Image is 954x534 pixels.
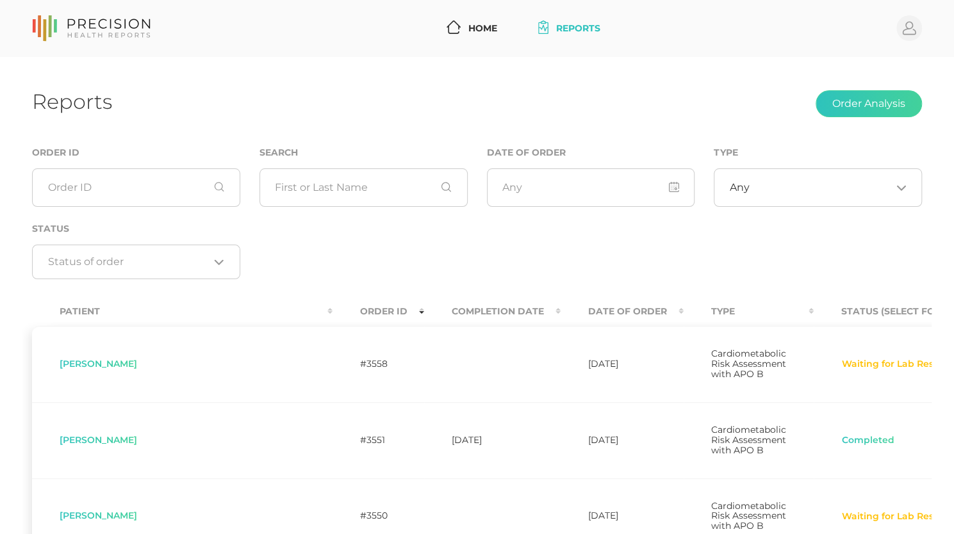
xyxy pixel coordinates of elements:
div: Search for option [714,168,922,207]
input: Any [487,168,695,207]
button: Order Analysis [816,90,922,117]
span: [PERSON_NAME] [60,510,137,521]
button: Waiting for Lab Result [841,358,947,371]
button: Waiting for Lab Result [841,510,947,523]
input: First or Last Name [259,168,468,207]
span: Any [730,181,750,194]
th: Type : activate to sort column ascending [684,297,814,326]
input: Search for option [750,181,891,194]
span: Cardiometabolic Risk Assessment with APO B [711,348,786,380]
input: Order ID [32,168,240,207]
span: Cardiometabolic Risk Assessment with APO B [711,424,786,456]
td: #3551 [333,402,424,478]
a: Reports [533,17,605,40]
th: Completion Date : activate to sort column ascending [424,297,561,326]
td: #3558 [333,326,424,402]
h1: Reports [32,89,112,114]
th: Patient : activate to sort column ascending [32,297,333,326]
input: Search for option [48,255,210,268]
td: [DATE] [424,402,561,478]
th: Date Of Order : activate to sort column ascending [561,297,684,326]
div: Search for option [32,245,240,279]
button: Completed [841,434,895,447]
td: [DATE] [561,326,684,402]
label: Search [259,147,298,158]
span: Cardiometabolic Risk Assessment with APO B [711,500,786,532]
label: Order ID [32,147,79,158]
label: Status [32,223,69,234]
th: Order ID : activate to sort column ascending [333,297,424,326]
span: [PERSON_NAME] [60,434,137,446]
td: [DATE] [561,402,684,478]
a: Home [441,17,502,40]
span: [PERSON_NAME] [60,358,137,369]
label: Date of Order [487,147,566,158]
label: Type [714,147,737,158]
